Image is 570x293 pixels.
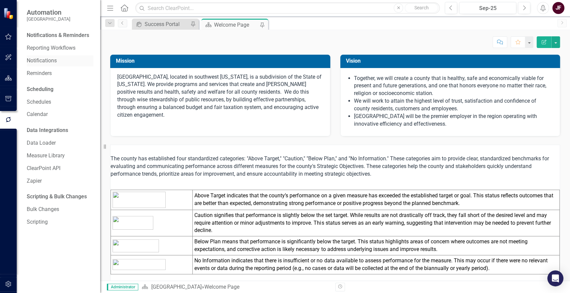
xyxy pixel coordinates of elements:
a: Notifications [27,57,93,65]
a: Calendar [27,111,93,118]
div: Notifications & Reminders [27,32,89,39]
div: Scripting & Bulk Changes [27,193,87,201]
a: Reminders [27,70,93,77]
td: No Information indicates that there is insufficient or no data available to assess performance fo... [193,255,559,274]
p: The county has established four standardized categories: "Above Target," "Caution," "Below Plan,"... [111,154,560,179]
div: Scheduling [27,86,53,93]
input: Search ClearPoint... [135,2,440,14]
p: [GEOGRAPHIC_DATA], located in southwest [US_STATE], is a subdivision of the State of [US_STATE]. ... [117,73,323,120]
li: We will work to attain the highest level of trust, satisfaction and confidence of county resident... [354,97,553,113]
img: ClearPoint Strategy [3,7,15,20]
span: Automation [27,8,70,16]
button: JF [552,2,564,14]
li: [GEOGRAPHIC_DATA] will be the premier employer in the region operating with innovative efficiency... [354,113,553,128]
div: Data Integrations [27,127,68,134]
em: . [432,90,433,96]
li: Together, we will create a county that is healthy, safe and economically viable for present and f... [354,75,553,98]
a: ClearPoint API [27,165,93,172]
button: Search [405,3,438,13]
span: Administrator [107,284,138,290]
small: [GEOGRAPHIC_DATA] [27,16,70,22]
h3: Mission [116,58,327,64]
a: Zapier [27,177,93,185]
a: Data Loader [27,139,93,147]
a: [GEOGRAPHIC_DATA] [151,284,201,290]
div: » [142,283,330,291]
a: Schedules [27,98,93,106]
td: Below Plan means that performance is significantly below the target. This status highlights areas... [193,236,559,255]
button: Sep-25 [459,2,516,14]
div: Welcome Page [204,284,239,290]
td: Above Target indicates that the county’s performance on a given measure has exceeded the establis... [193,190,559,210]
div: Success Portal [145,20,189,28]
td: Caution signifies that performance is slightly below the set target. While results are not drasti... [193,210,559,236]
span: Search [414,5,429,10]
a: Scripting [27,218,93,226]
div: Welcome Page [214,21,258,29]
a: Bulk Changes [27,206,93,213]
h3: Vision [346,58,557,64]
div: Sep-25 [461,4,514,12]
a: Measure Library [27,152,93,160]
div: Open Intercom Messenger [547,270,563,286]
a: Reporting Workflows [27,44,93,52]
a: Success Portal [134,20,189,28]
